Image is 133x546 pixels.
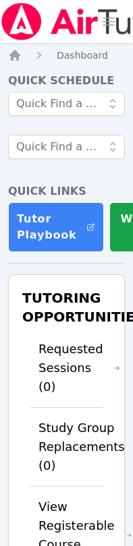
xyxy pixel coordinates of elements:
[8,183,125,200] h4: Quick Links
[8,73,125,89] h4: Quick Schedule
[38,340,119,396] a: Requested Sessions (0)
[57,50,108,61] span: Dashboard
[8,92,125,116] input: Quick Find a Study Group
[57,49,108,62] a: Dashboard
[8,135,125,159] input: Quick Find a Student
[20,286,113,329] h3: Tutoring Opportunities
[8,49,125,62] nav: Breadcrumb
[8,202,104,252] a: Tutor Playbook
